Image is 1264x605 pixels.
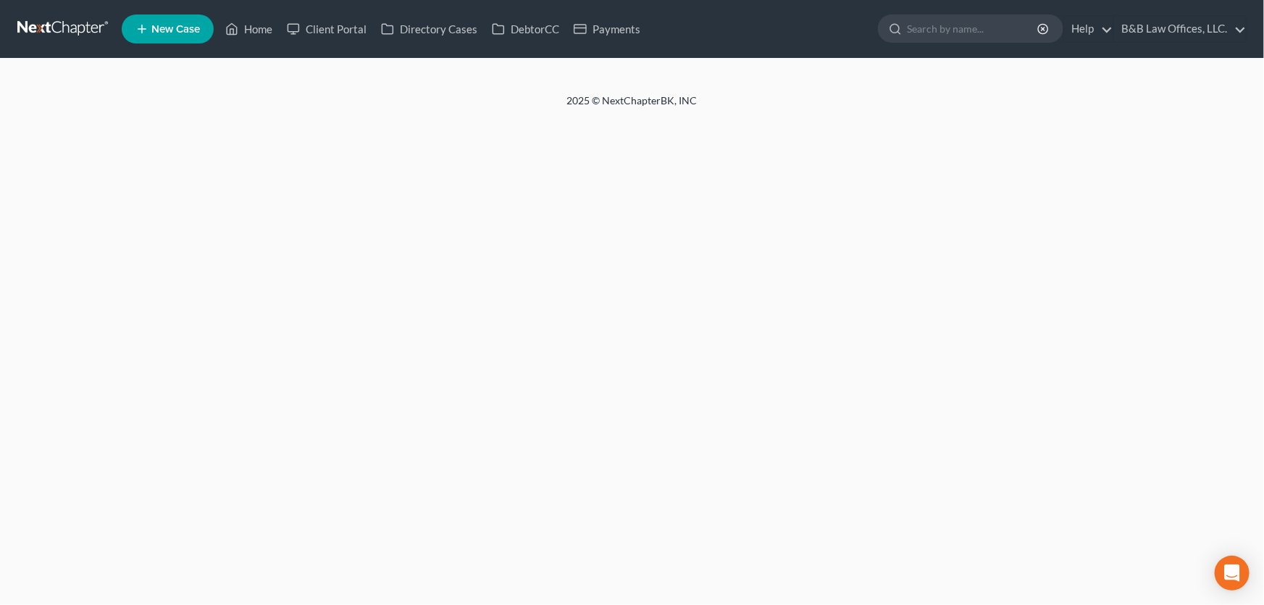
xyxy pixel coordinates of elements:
div: 2025 © NextChapterBK, INC [219,93,1045,120]
a: Client Portal [280,16,374,42]
div: Open Intercom Messenger [1215,556,1250,591]
a: DebtorCC [485,16,566,42]
a: Payments [566,16,648,42]
span: New Case [151,24,200,35]
input: Search by name... [907,15,1039,42]
a: B&B Law Offices, LLC. [1114,16,1246,42]
a: Home [218,16,280,42]
a: Help [1064,16,1113,42]
a: Directory Cases [374,16,485,42]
